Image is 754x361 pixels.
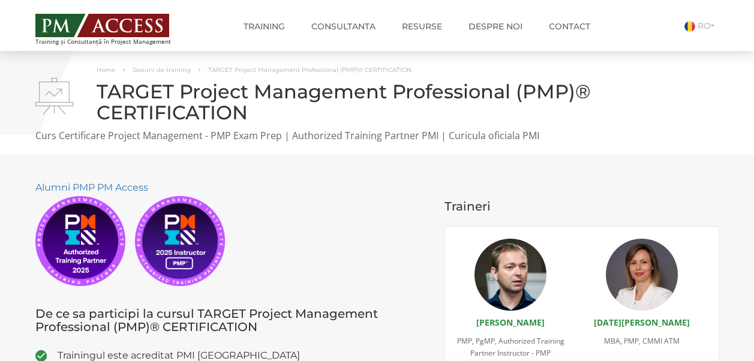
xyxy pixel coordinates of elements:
span: Training și Consultanță în Project Management [35,38,193,45]
a: Alumni PMP PM Access [35,182,148,193]
img: TARGET Project Management Professional (PMP)® CERTIFICATION [35,78,73,115]
a: Training [235,14,294,38]
span: MBA, PMP, CMMI ATM [604,336,680,346]
p: Curs Certificare Project Management - PMP Exam Prep | Authorized Training Partner PMI | Curicula ... [35,129,719,143]
h1: TARGET Project Management Professional (PMP)® CERTIFICATION [35,81,719,123]
a: Training și Consultanță în Project Management [35,10,193,45]
img: PM ACCESS - Echipa traineri si consultanti certificati PMP: Narciss Popescu, Mihai Olaru, Monica ... [35,14,169,37]
a: [PERSON_NAME] [476,317,545,328]
span: TARGET Project Management Professional (PMP)® CERTIFICATION [208,66,411,74]
h3: De ce sa participi la cursul TARGET Project Management Professional (PMP)® CERTIFICATION [35,307,427,333]
a: Resurse [393,14,451,38]
a: Consultanta [302,14,384,38]
a: Home [97,66,115,74]
a: RO [684,20,719,31]
a: [DATE][PERSON_NAME] [594,317,690,328]
h3: Traineri [444,200,719,213]
a: Sesiuni de training [133,66,191,74]
img: Romana [684,21,695,32]
span: PMP, PgMP, Authorized Training Partner Instructor - PMP [457,336,564,358]
a: Despre noi [459,14,531,38]
a: Contact [540,14,599,38]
